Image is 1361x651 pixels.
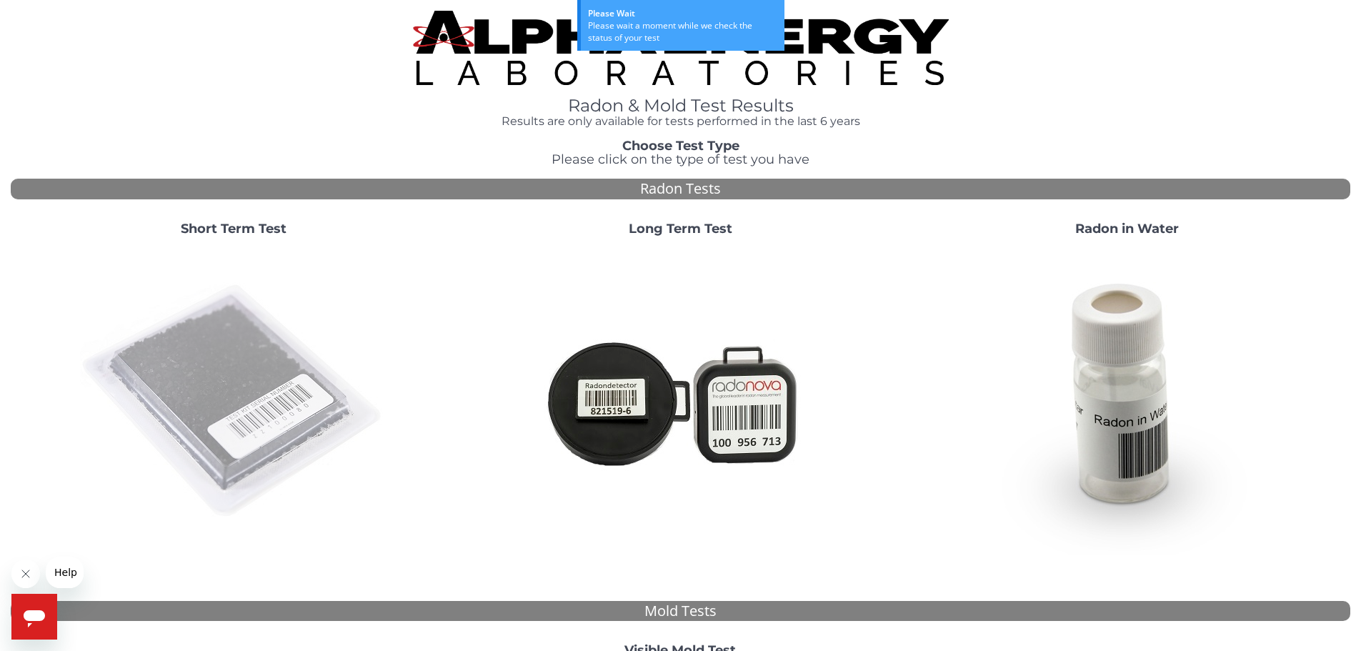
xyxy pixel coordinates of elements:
h4: Results are only available for tests performed in the last 6 years [413,115,949,128]
img: RadoninWater.jpg [973,248,1280,555]
strong: Choose Test Type [622,138,739,154]
iframe: Button to launch messaging window [11,594,57,640]
div: Radon Tests [11,179,1350,199]
strong: Long Term Test [629,221,732,237]
div: Please wait a moment while we check the status of your test [588,19,777,44]
img: Radtrak2vsRadtrak3.jpg [527,248,834,555]
iframe: Message from company [46,557,84,588]
strong: Short Term Test [181,221,286,237]
span: Please click on the type of test you have [552,151,809,167]
div: Mold Tests [11,601,1350,622]
div: Please Wait [588,7,777,19]
h1: Radon & Mold Test Results [413,96,949,115]
iframe: Close message [11,560,40,588]
strong: Radon in Water [1075,221,1179,237]
img: ShortTerm.jpg [80,248,387,555]
img: TightCrop.jpg [413,11,949,85]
